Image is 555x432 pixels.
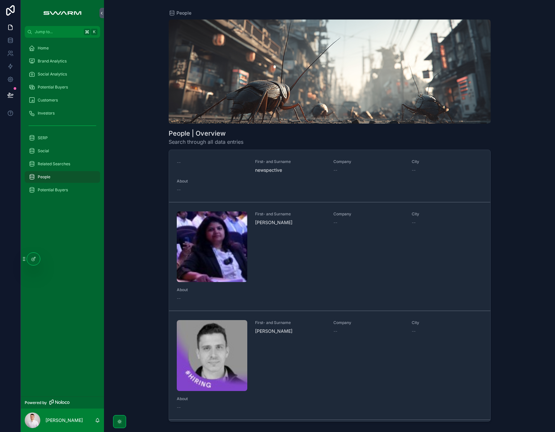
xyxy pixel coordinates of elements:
[177,186,181,193] span: --
[176,10,191,16] span: People
[177,211,247,282] img: 1691050416600
[38,46,49,51] span: Home
[255,219,326,226] span: [PERSON_NAME]
[169,202,490,311] a: First- and Surname[PERSON_NAME]Company--City--About--
[255,159,326,164] span: First- and Surname
[25,68,100,80] a: Social Analytics
[25,145,100,157] a: Social
[412,328,416,334] span: --
[169,138,243,146] span: Search through all data entries
[38,135,48,141] span: SERP
[177,287,483,292] span: About
[25,42,100,54] a: Home
[38,174,50,180] span: People
[38,161,70,167] span: Related Searches
[255,328,326,334] span: [PERSON_NAME]
[333,320,404,325] span: Company
[38,85,68,90] span: Potential Buyers
[25,158,100,170] a: Related Searches
[177,396,483,401] span: About
[255,211,326,217] span: First- and Surname
[255,320,326,325] span: First- and Surname
[177,404,181,411] span: --
[38,111,55,116] span: Investors
[177,295,181,302] span: --
[169,129,243,138] h1: People | Overview
[169,10,191,16] a: People
[35,29,81,34] span: Jump to...
[169,311,490,420] a: First- and Surname[PERSON_NAME]Company--City--About--
[177,320,247,391] img: 1757343352104
[25,400,47,405] span: Powered by
[45,417,83,424] p: [PERSON_NAME]
[92,29,97,34] span: K
[25,171,100,183] a: People
[169,150,490,202] a: --First- and SurnamenewspectiveCompany--City--About--
[25,132,100,144] a: SERP
[25,94,100,106] a: Customers
[333,219,337,226] span: --
[177,159,181,166] span: --
[333,328,337,334] span: --
[38,148,49,154] span: Social
[21,397,104,409] a: Powered by
[177,179,483,184] span: About
[412,219,416,226] span: --
[40,8,84,18] img: App logo
[25,184,100,196] a: Potential Buyers
[255,167,326,173] span: newspective
[333,159,404,164] span: Company
[21,38,104,204] div: scrollable content
[38,59,67,64] span: Brand Analytics
[412,211,482,217] span: City
[412,159,482,164] span: City
[412,167,416,173] span: --
[25,107,100,119] a: Investors
[38,72,67,77] span: Social Analytics
[25,81,100,93] a: Potential Buyers
[333,167,337,173] span: --
[25,26,100,38] button: Jump to...K
[412,320,482,325] span: City
[333,211,404,217] span: Company
[38,98,58,103] span: Customers
[25,55,100,67] a: Brand Analytics
[38,187,68,193] span: Potential Buyers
